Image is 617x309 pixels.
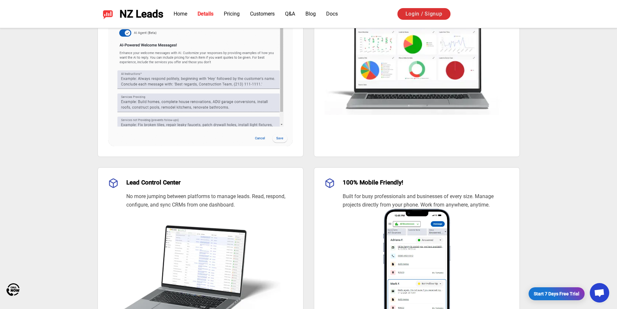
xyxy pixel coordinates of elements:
img: Call Now [6,283,19,296]
img: NZ Leads logo [103,9,113,19]
p: Built for busy professionals and businesses of every size. Manage projects directly from your pho... [343,192,509,209]
a: Details [198,11,213,17]
iframe: Sign in with Google Button [457,7,523,21]
a: Pricing [224,11,240,17]
a: Q&A [285,11,295,17]
a: Login / Signup [397,8,451,20]
a: Customers [250,11,275,17]
a: Blog [305,11,316,17]
h3: Lead Control Center [126,178,293,187]
div: Open chat [590,283,609,303]
a: Docs [326,11,338,17]
p: No more jumping between platforms to manage leads. Read, respond, configure, and sync CRMs from o... [126,192,293,209]
a: Home [174,11,187,17]
a: Start 7 Days Free Trial [529,287,585,300]
span: NZ Leads [120,8,163,20]
h3: 100% Mobile Friendly! [343,178,509,187]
